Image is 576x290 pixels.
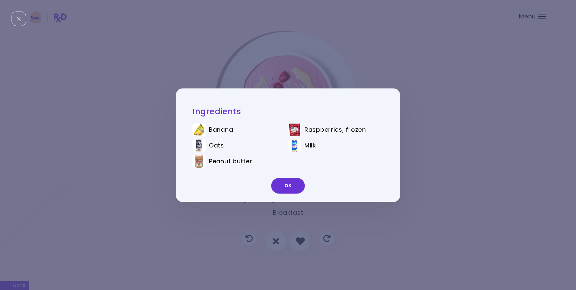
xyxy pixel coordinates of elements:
[304,126,366,133] span: Raspberries, frozen
[12,12,26,26] div: Close
[209,158,252,165] span: Peanut butter
[209,142,224,149] span: Oats
[271,178,305,194] button: OK
[192,106,384,117] h2: Ingredients
[304,142,316,149] span: Milk
[209,126,233,133] span: Banana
